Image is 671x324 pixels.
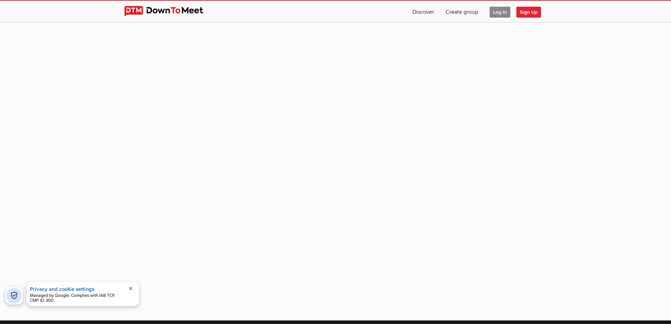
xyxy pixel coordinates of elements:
[407,1,440,22] a: Discover
[484,1,516,22] a: Log In
[124,6,214,17] img: DownToMeet
[516,1,547,22] a: Sign Up
[516,7,541,18] span: Sign Up
[490,7,510,18] span: Log In
[440,1,484,22] a: Create group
